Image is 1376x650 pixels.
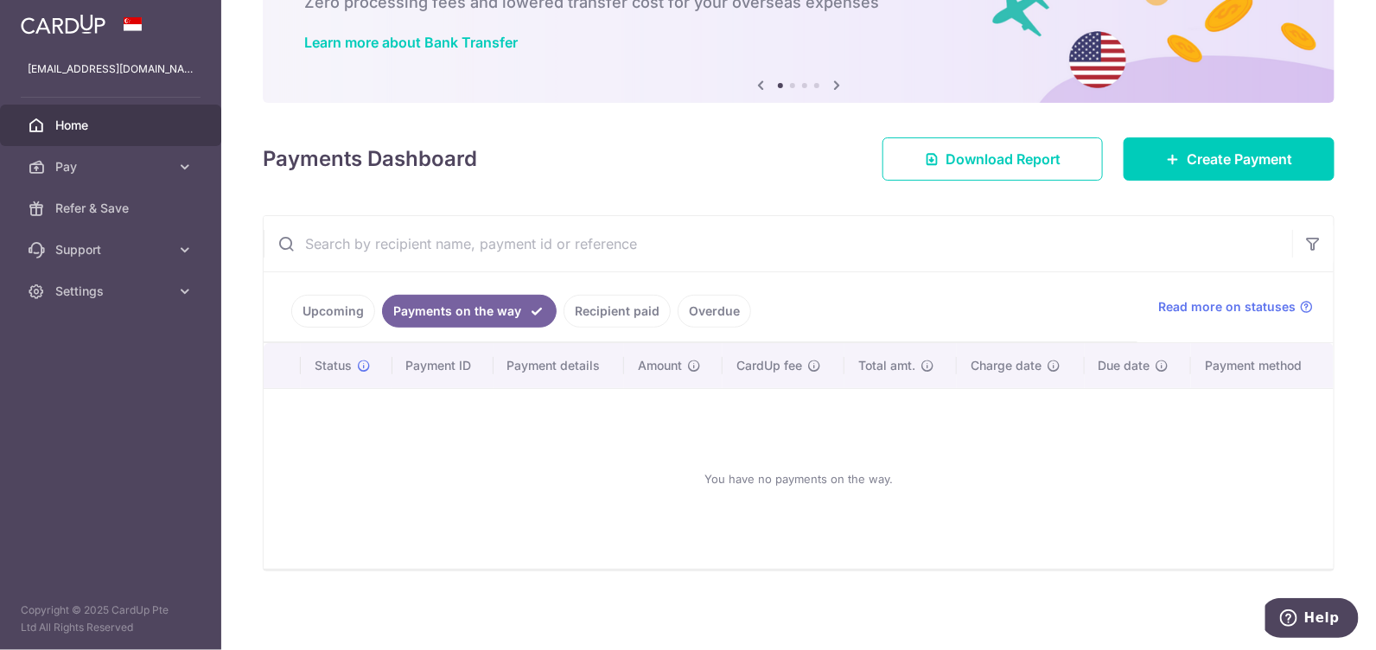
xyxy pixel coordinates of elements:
a: Learn more about Bank Transfer [304,34,518,51]
span: CardUp fee [736,357,802,374]
p: [EMAIL_ADDRESS][DOMAIN_NAME] [28,61,194,78]
img: CardUp [21,14,105,35]
th: Payment ID [392,343,494,388]
span: Charge date [971,357,1042,374]
iframe: Opens a widget where you can find more information [1265,598,1359,641]
th: Payment details [494,343,625,388]
span: Settings [55,283,169,300]
input: Search by recipient name, payment id or reference [264,216,1292,271]
a: Read more on statuses [1158,298,1313,315]
a: Create Payment [1124,137,1335,181]
span: Total amt. [858,357,915,374]
a: Upcoming [291,295,375,328]
span: Download Report [946,149,1061,169]
a: Payments on the way [382,295,557,328]
th: Payment method [1191,343,1334,388]
span: Create Payment [1187,149,1292,169]
span: Home [55,117,169,134]
span: Read more on statuses [1158,298,1296,315]
a: Recipient paid [564,295,671,328]
a: Overdue [678,295,751,328]
h4: Payments Dashboard [263,143,477,175]
a: Download Report [882,137,1103,181]
span: Amount [638,357,682,374]
span: Refer & Save [55,200,169,217]
span: Pay [55,158,169,175]
span: Due date [1099,357,1150,374]
span: Status [315,357,352,374]
div: You have no payments on the way. [284,403,1313,555]
span: Support [55,241,169,258]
